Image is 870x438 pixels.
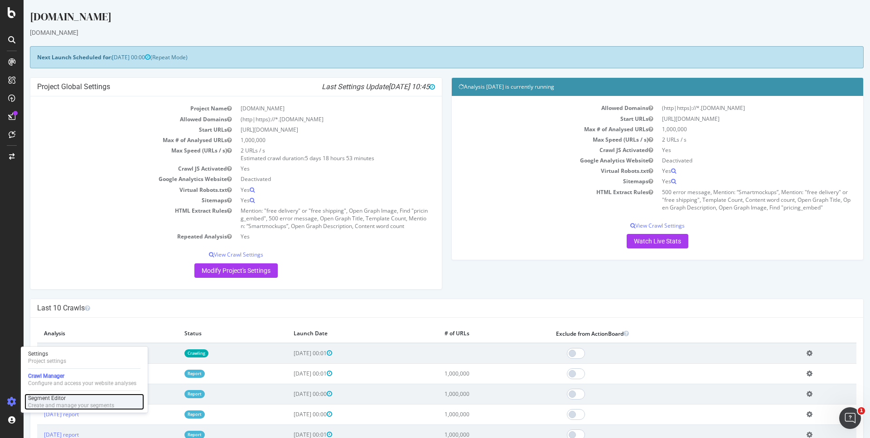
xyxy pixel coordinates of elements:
a: Report [161,390,181,398]
span: [DATE] 00:00 [270,390,309,398]
a: [DATE] crawl [20,349,53,357]
div: Project settings [28,357,66,365]
td: Virtual Robots.txt [435,166,634,176]
td: Yes [213,185,411,195]
span: 5 days 18 hours 53 minutes [281,154,351,162]
a: [DATE] report [20,370,55,377]
a: [DATE] report [20,410,55,418]
td: 500 error message, Mention: “Smartmockups”, Mention: "free delivery" or "free shipping", Template... [634,187,833,213]
h4: Project Global Settings [14,82,411,91]
span: [DATE] 00:00 [88,53,127,61]
div: (Repeat Mode) [6,46,840,68]
td: 1,000,000 [634,124,833,134]
td: Yes [634,166,833,176]
span: 1 [858,407,865,414]
td: Crawl JS Activated [14,163,213,174]
td: Repeated Analysis [14,231,213,242]
td: Google Analytics Website [14,174,213,184]
td: Max Speed (URLs / s) [435,134,634,145]
td: 2 URLs / s [634,134,833,145]
td: 1,000,000 [414,404,526,424]
div: [DOMAIN_NAME] [6,9,840,28]
td: 1,000,000 [213,135,411,145]
td: Yes [213,195,411,205]
td: Yes [634,176,833,186]
th: Exclude from ActionBoard [526,324,776,343]
td: Max # of Analysed URLs [14,135,213,145]
td: Yes [213,231,411,242]
strong: Next Launch Scheduled for: [14,53,88,61]
td: Yes [213,163,411,174]
iframe: Intercom live chat [839,407,861,429]
th: Status [154,324,263,343]
i: Last Settings Update [298,82,411,91]
a: Crawl ManagerConfigure and access your website analyses [24,371,144,388]
div: [DOMAIN_NAME] [6,28,840,37]
a: Segment EditorCreate and manage your segments [24,394,144,410]
td: Deactivated [213,174,411,184]
td: 1,000,000 [414,384,526,404]
span: [DATE] 00:00 [270,410,309,418]
td: Mention: "free delivery" or "free shipping", Open Graph Image, Find "pricing_embed", 500 error me... [213,205,411,231]
td: [DOMAIN_NAME] [213,103,411,114]
a: [DATE] report [20,390,55,398]
td: Crawl JS Activated [435,145,634,155]
td: Virtual Robots.txt [14,185,213,195]
a: Report [161,370,181,377]
th: # of URLs [414,324,526,343]
span: [DATE] 00:01 [270,349,309,357]
div: Create and manage your segments [28,402,114,409]
td: Sitemaps [14,195,213,205]
span: [DATE] 00:01 [270,370,309,377]
td: Allowed Domains [435,103,634,113]
td: Yes [634,145,833,155]
div: Configure and access your website analyses [28,380,136,387]
a: SettingsProject settings [24,349,144,366]
td: Project Name [14,103,213,114]
td: [URL][DOMAIN_NAME] [634,114,833,124]
td: Max # of Analysed URLs [435,124,634,134]
td: Google Analytics Website [435,155,634,166]
a: Crawling [161,349,185,357]
td: [URL][DOMAIN_NAME] [213,124,411,135]
td: HTML Extract Rules [14,205,213,231]
td: Start URLs [435,114,634,124]
p: View Crawl Settings [14,251,411,258]
span: [DATE] 10:45 [365,82,411,91]
td: (http|https)://*.[DOMAIN_NAME] [213,114,411,124]
div: Settings [28,350,66,357]
a: Modify Project's Settings [171,263,254,278]
td: 1,000,000 [414,363,526,384]
td: (http|https)://*.[DOMAIN_NAME] [634,103,833,113]
div: Crawl Manager [28,372,136,380]
td: Sitemaps [435,176,634,186]
td: Start URLs [14,124,213,135]
a: Report [161,410,181,418]
td: Deactivated [634,155,833,166]
th: Analysis [14,324,154,343]
td: Max Speed (URLs / s) [14,145,213,163]
td: 2 URLs / s Estimated crawl duration: [213,145,411,163]
div: Segment Editor [28,395,114,402]
h4: Last 10 Crawls [14,304,833,313]
h4: Analysis [DATE] is currently running [435,82,833,91]
td: Allowed Domains [14,114,213,124]
td: HTML Extract Rules [435,187,634,213]
th: Launch Date [263,324,414,343]
p: View Crawl Settings [435,222,833,229]
a: Watch Live Stats [603,234,665,248]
